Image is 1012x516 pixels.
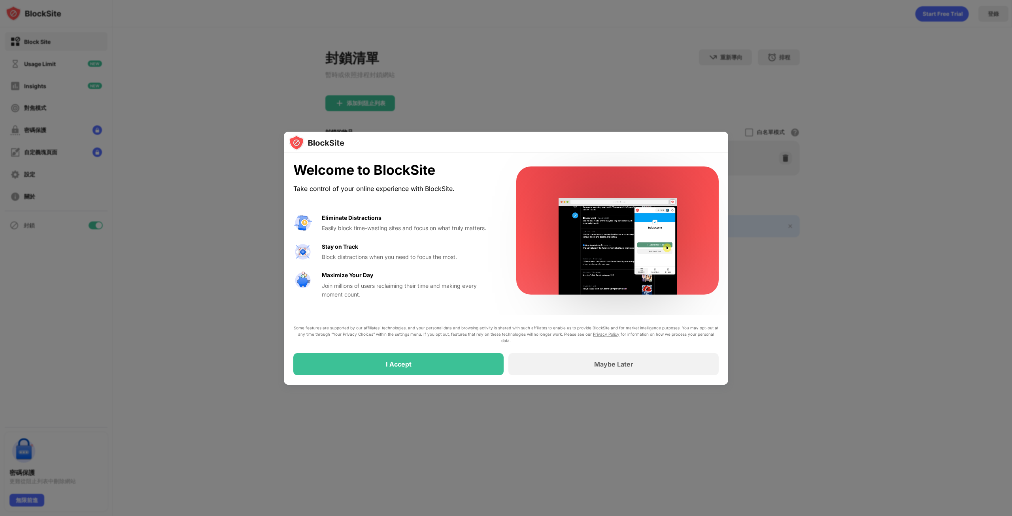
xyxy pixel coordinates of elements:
div: Easily block time-wasting sites and focus on what truly matters. [322,224,497,232]
div: Block distractions when you need to focus the most. [322,253,497,261]
img: logo-blocksite.svg [289,135,344,151]
div: Eliminate Distractions [322,214,381,222]
a: Privacy Policy [593,332,619,336]
img: value-avoid-distractions.svg [293,214,312,232]
div: Stay on Track [322,242,358,251]
div: Maybe Later [594,360,633,368]
div: I Accept [386,360,412,368]
img: value-focus.svg [293,242,312,261]
div: Some features are supported by our affiliates’ technologies, and your personal data and browsing ... [293,325,719,344]
div: Take control of your online experience with BlockSite. [293,183,497,195]
div: Welcome to BlockSite [293,162,497,178]
div: Maximize Your Day [322,271,373,280]
img: value-safe-time.svg [293,271,312,290]
div: Join millions of users reclaiming their time and making every moment count. [322,282,497,299]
